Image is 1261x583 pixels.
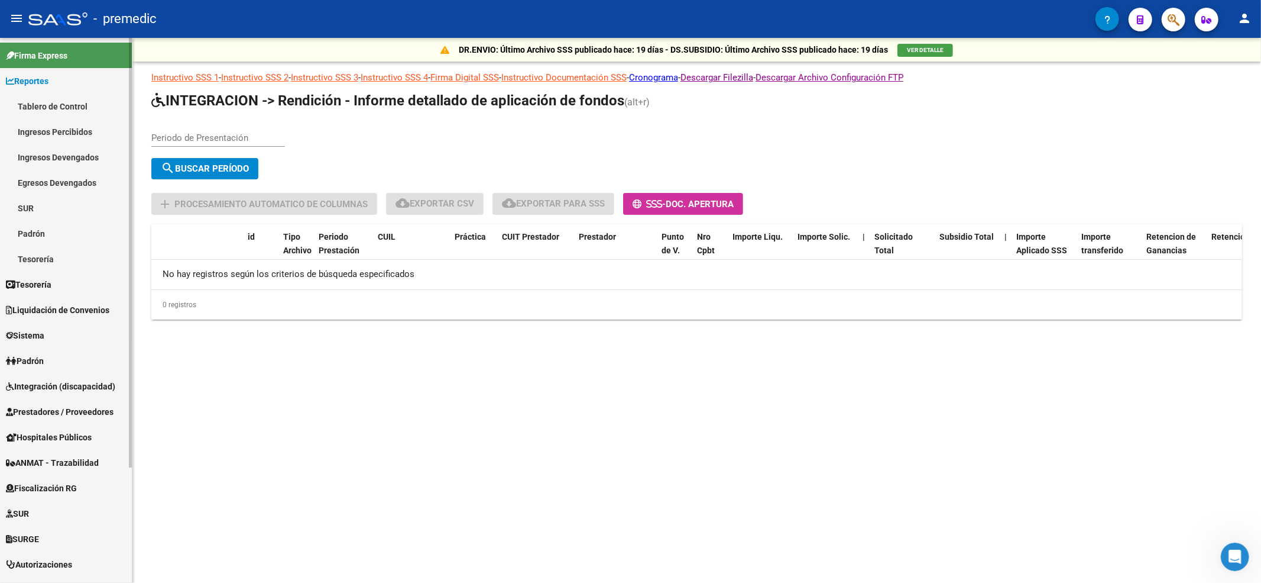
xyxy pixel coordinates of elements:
[935,224,1000,276] datatable-header-cell: Subsidio Total
[9,154,227,205] div: Ludmila dice…
[396,196,410,210] mat-icon: cloud_download
[9,305,194,343] div: Cualquier otra consulta, quedamos a disposición.[PERSON_NAME] • Hace 1sem
[386,193,484,215] button: Exportar CSV
[1004,232,1007,241] span: |
[907,47,944,53] span: VER DETALLE
[221,72,288,83] a: Instructivo SSS 2
[8,7,30,30] button: go back
[19,345,127,352] div: [PERSON_NAME] • Hace 1sem
[51,130,202,140] div: joined the conversation
[9,69,227,128] div: Beatriz dice…
[502,196,516,210] mat-icon: cloud_download
[9,127,227,154] div: Ludmila dice…
[6,533,39,546] span: SURGE
[18,388,28,397] button: Selector de emoji
[161,163,249,174] span: Buscar Período
[6,278,51,291] span: Tesorería
[158,197,172,211] mat-icon: add
[492,193,614,215] button: Exportar para SSS
[378,232,396,241] span: CUIL
[248,232,255,241] span: id
[6,558,72,571] span: Autorizaciones
[6,355,44,368] span: Padrón
[319,232,359,255] span: Periodo Prestación
[863,232,865,241] span: |
[1000,224,1012,276] datatable-header-cell: |
[185,7,208,30] button: Inicio
[692,224,728,276] datatable-header-cell: Nro Cpbt
[450,224,497,276] datatable-header-cell: Práctica
[19,239,184,297] div: En ese link vas a encontrar los instructivos de la SSS correspondientes. La información para subi...
[57,5,72,14] h1: Fin
[203,383,222,402] button: Enviar un mensaje…
[939,232,994,241] span: Subsidio Total
[666,199,734,210] span: Doc. Apertura
[151,260,1242,289] div: No hay registros según los criterios de búsqueda especificados
[793,224,858,276] datatable-header-cell: Importe Solic.
[1237,11,1252,25] mat-icon: person
[9,232,194,304] div: En ese link vas a encontrar los instructivos de la SSS correspondientes. La información para subi...
[6,380,115,393] span: Integración (discapacidad)
[502,232,559,241] span: CUIT Prestador
[151,92,624,109] span: INTEGRACION -> Rendición - Informe detallado de aplicación de fondos
[6,431,92,444] span: Hospitales Públicos
[35,129,47,141] div: Profile image for Ludmila
[10,363,226,383] textarea: Escribe un mensaje...
[728,224,793,276] datatable-header-cell: Importe Liqu.
[6,507,29,520] span: SUR
[430,72,499,83] a: Firma Digital SSS
[243,224,278,276] datatable-header-cell: id
[19,212,111,222] a: [URL][DOMAIN_NAME]
[624,96,650,108] span: (alt+r)
[459,43,888,56] p: DR.ENVIO: Último Archivo SSS publicado hace: 19 días - DS.SUBSIDIO: Último Archivo SSS publicado ...
[208,7,229,28] div: Cerrar
[43,69,227,118] div: Buenas tardes, quisiera consultar donde subir el txt arrojado de la rendicion de devoluciones
[56,388,66,397] button: Adjuntar un archivo
[151,71,1242,84] p: - - - - - - - -
[6,482,77,495] span: Fiscalización RG
[19,313,184,336] div: Cualquier otra consulta, quedamos a disposición.
[1012,224,1077,276] datatable-header-cell: Importe Aplicado SSS
[455,232,486,241] span: Práctica
[9,232,227,305] div: Ludmila dice…
[9,305,227,369] div: Ludmila dice…
[151,158,258,179] button: Buscar Período
[633,199,666,210] span: -
[657,224,692,276] datatable-header-cell: Punto de V.
[697,232,715,255] span: Nro Cpbt
[1016,232,1067,255] span: Importe Aplicado SSS
[6,75,48,88] span: Reportes
[756,72,903,83] a: Descargar Archivo Configuración FTP
[662,232,684,255] span: Punto de V.
[93,6,157,32] span: - premedic
[396,198,474,209] span: Exportar CSV
[1077,224,1142,276] datatable-header-cell: Importe transferido
[151,290,1242,320] div: 0 registros
[870,224,935,276] datatable-header-cell: Solicitado Total
[161,161,175,175] mat-icon: search
[174,199,368,210] span: Procesamiento automatico de columnas
[680,72,753,83] a: Descargar Filezilla
[314,224,373,276] datatable-header-cell: Periodo Prestación
[6,456,99,469] span: ANMAT - Trazabilidad
[501,72,627,83] a: Instructivo Documentación SSS
[623,193,743,215] button: -Doc. Apertura
[278,224,314,276] datatable-header-cell: Tipo Archivo
[6,304,109,317] span: Liquidación de Convenios
[6,49,67,62] span: Firma Express
[1146,232,1196,255] span: Retencion de Ganancias
[52,76,218,111] div: Buenas tardes, quisiera consultar donde subir el txt arrojado de la rendicion de devoluciones
[373,224,450,276] datatable-header-cell: CUIL
[629,72,678,83] a: Cronograma
[9,154,194,204] div: Buenos dias, Muchas gracias por comunicarse con el soporte técnico de la plataforma
[874,232,913,255] span: Solicitado Total
[9,11,24,25] mat-icon: menu
[1221,543,1249,571] iframe: Intercom live chat
[6,329,44,342] span: Sistema
[798,232,850,241] span: Importe Solic.
[151,193,377,215] button: Procesamiento automatico de columnas
[732,232,783,241] span: Importe Liqu.
[283,232,312,255] span: Tipo Archivo
[502,198,605,209] span: Exportar para SSS
[897,44,953,57] button: VER DETALLE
